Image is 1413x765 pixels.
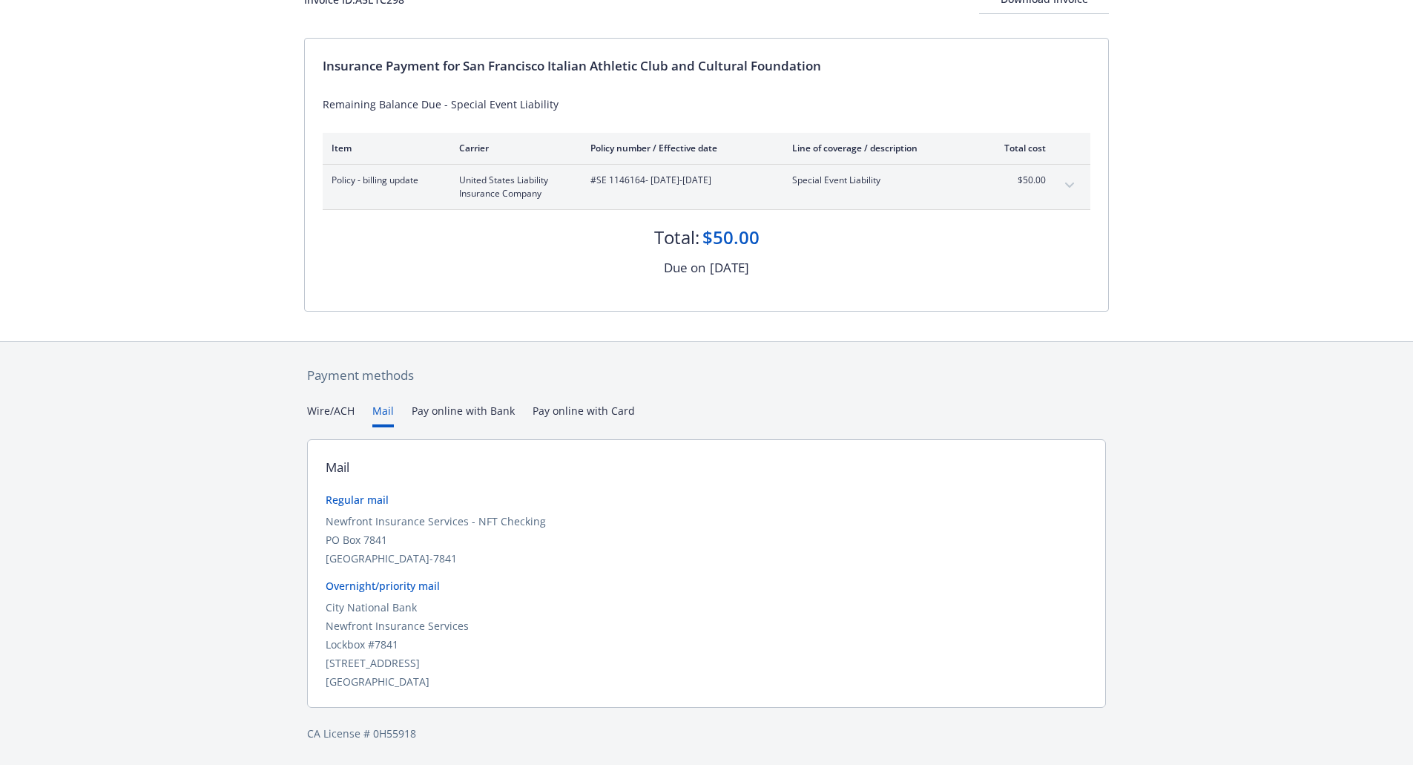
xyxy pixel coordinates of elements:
[326,551,1087,566] div: [GEOGRAPHIC_DATA]-7841
[323,56,1090,76] div: Insurance Payment for San Francisco Italian Athletic Club and Cultural Foundation
[990,174,1046,187] span: $50.00
[326,618,1087,634] div: Newfront Insurance Services
[332,174,435,187] span: Policy - billing update
[307,403,355,427] button: Wire/ACH
[332,142,435,154] div: Item
[533,403,635,427] button: Pay online with Card
[1058,174,1081,197] button: expand content
[326,600,1087,615] div: City National Bank
[323,96,1090,112] div: Remaining Balance Due - Special Event Liability
[590,174,768,187] span: #SE 1146164 - [DATE]-[DATE]
[664,258,705,278] div: Due on
[326,532,1087,548] div: PO Box 7841
[792,142,966,154] div: Line of coverage / description
[372,403,394,427] button: Mail
[792,174,966,187] span: Special Event Liability
[326,578,1087,594] div: Overnight/priority mail
[590,142,768,154] div: Policy number / Effective date
[702,225,760,250] div: $50.00
[459,142,567,154] div: Carrier
[323,165,1090,209] div: Policy - billing updateUnited States Liability Insurance Company#SE 1146164- [DATE]-[DATE]Special...
[326,492,1087,508] div: Regular mail
[990,142,1046,154] div: Total cost
[654,225,699,250] div: Total:
[326,458,349,477] div: Mail
[326,637,1087,652] div: Lockbox #7841
[326,674,1087,689] div: [GEOGRAPHIC_DATA]
[710,258,749,278] div: [DATE]
[459,174,567,200] span: United States Liability Insurance Company
[307,366,1106,385] div: Payment methods
[412,403,515,427] button: Pay online with Bank
[326,513,1087,529] div: Newfront Insurance Services - NFT Checking
[307,726,1106,741] div: CA License # 0H55918
[326,655,1087,671] div: [STREET_ADDRESS]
